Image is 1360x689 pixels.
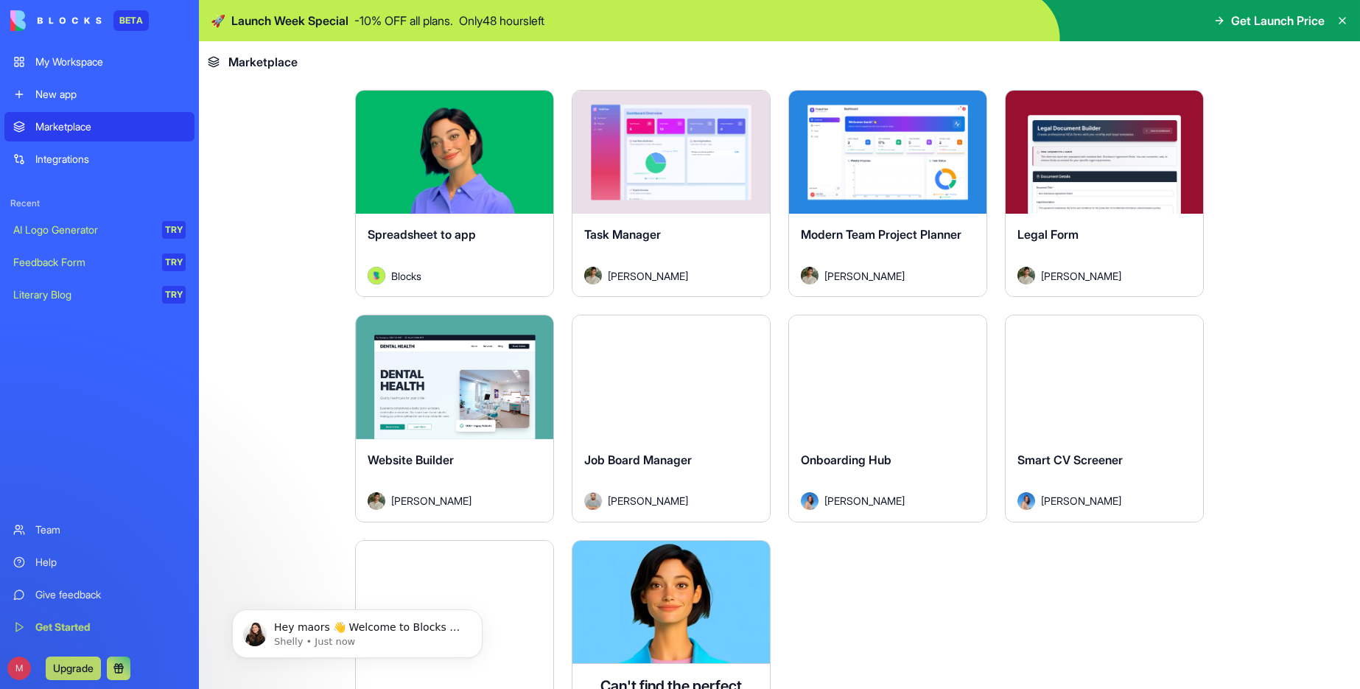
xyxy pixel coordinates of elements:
[13,223,152,237] div: AI Logo Generator
[355,315,554,522] a: Website BuilderAvatar[PERSON_NAME]
[7,657,31,680] span: M
[162,221,186,239] div: TRY
[4,144,194,174] a: Integrations
[584,227,661,242] span: Task Manager
[46,657,101,680] button: Upgrade
[1017,492,1035,510] img: Avatar
[231,12,348,29] span: Launch Week Special
[4,280,194,309] a: Literary BlogTRY
[1017,452,1123,467] span: Smart CV Screener
[391,493,472,508] span: [PERSON_NAME]
[211,12,225,29] span: 🚀
[46,660,101,675] a: Upgrade
[13,287,152,302] div: Literary Blog
[4,215,194,245] a: AI Logo GeneratorTRY
[35,555,186,570] div: Help
[35,522,186,537] div: Team
[35,620,186,634] div: Get Started
[35,587,186,602] div: Give feedback
[801,452,891,467] span: Onboarding Hub
[113,10,149,31] div: BETA
[10,10,149,31] a: BETA
[4,580,194,609] a: Give feedback
[788,90,987,298] a: Modern Team Project PlannerAvatar[PERSON_NAME]
[572,541,770,664] img: Ella AI assistant
[368,492,385,510] img: Avatar
[584,267,602,284] img: Avatar
[368,452,454,467] span: Website Builder
[4,515,194,545] a: Team
[1041,268,1121,284] span: [PERSON_NAME]
[801,227,961,242] span: Modern Team Project Planner
[824,493,905,508] span: [PERSON_NAME]
[4,112,194,141] a: Marketplace
[4,80,194,109] a: New app
[572,90,771,298] a: Task ManagerAvatar[PERSON_NAME]
[368,267,385,284] img: Avatar
[35,87,186,102] div: New app
[35,119,186,134] div: Marketplace
[354,12,453,29] p: - 10 % OFF all plans.
[162,286,186,304] div: TRY
[391,268,421,284] span: Blocks
[459,12,544,29] p: Only 48 hours left
[1017,227,1079,242] span: Legal Form
[824,268,905,284] span: [PERSON_NAME]
[368,227,476,242] span: Spreadsheet to app
[4,548,194,577] a: Help
[608,268,688,284] span: [PERSON_NAME]
[162,253,186,271] div: TRY
[13,255,152,270] div: Feedback Form
[584,452,692,467] span: Job Board Manager
[608,493,688,508] span: [PERSON_NAME]
[228,53,298,71] span: Marketplace
[572,315,771,522] a: Job Board ManagerAvatar[PERSON_NAME]
[1017,267,1035,284] img: Avatar
[1005,315,1204,522] a: Smart CV ScreenerAvatar[PERSON_NAME]
[584,492,602,510] img: Avatar
[210,578,505,682] iframe: Intercom notifications message
[1041,493,1121,508] span: [PERSON_NAME]
[4,612,194,642] a: Get Started
[10,10,102,31] img: logo
[35,152,186,167] div: Integrations
[801,267,819,284] img: Avatar
[4,197,194,209] span: Recent
[1231,12,1325,29] span: Get Launch Price
[355,90,554,298] a: Spreadsheet to appAvatarBlocks
[1005,90,1204,298] a: Legal FormAvatar[PERSON_NAME]
[801,492,819,510] img: Avatar
[4,47,194,77] a: My Workspace
[35,55,186,69] div: My Workspace
[788,315,987,522] a: Onboarding HubAvatar[PERSON_NAME]
[4,248,194,277] a: Feedback FormTRY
